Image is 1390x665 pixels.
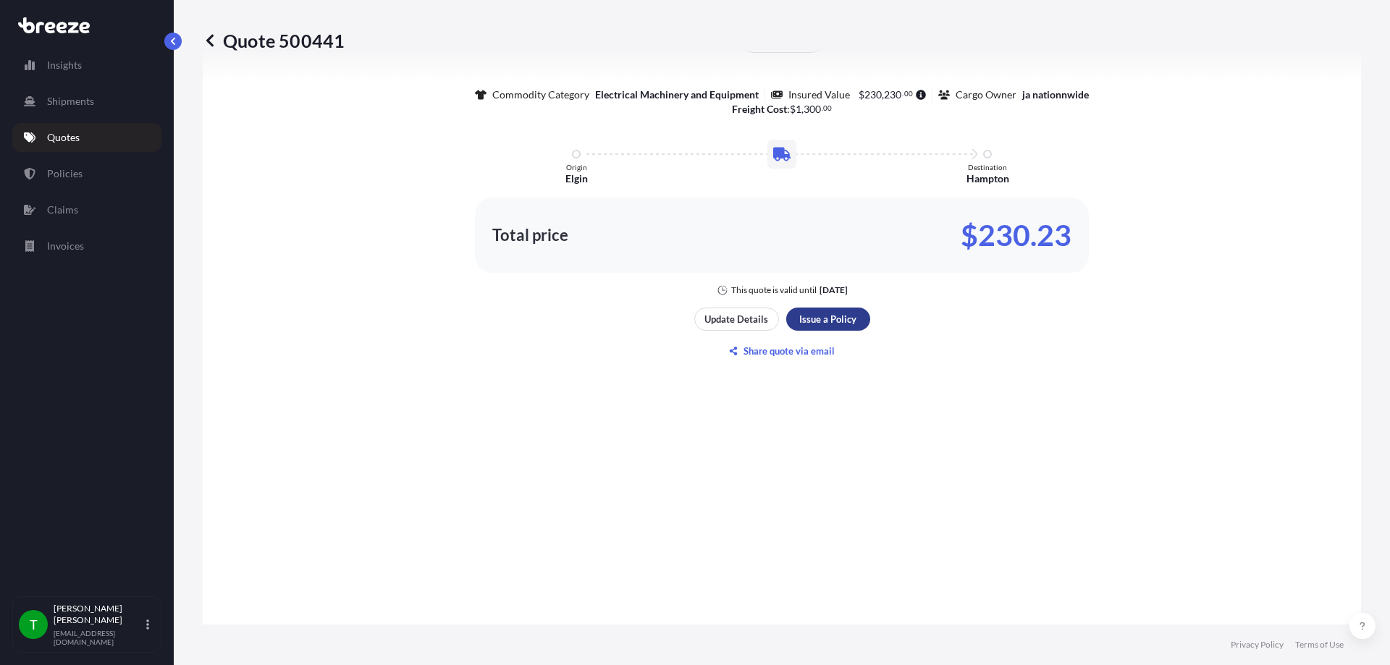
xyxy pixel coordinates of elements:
[566,163,587,171] p: Origin
[12,232,161,261] a: Invoices
[822,106,823,111] span: .
[12,195,161,224] a: Claims
[968,163,1007,171] p: Destination
[744,344,835,358] p: Share quote via email
[786,308,870,331] button: Issue a Policy
[956,88,1016,102] p: Cargo Owner
[796,104,801,114] span: 1
[904,91,913,96] span: 00
[492,228,568,242] p: Total price
[823,106,832,111] span: 00
[694,339,870,363] button: Share quote via email
[595,88,759,102] p: Electrical Machinery and Equipment
[12,123,161,152] a: Quotes
[47,239,84,253] p: Invoices
[731,284,817,296] p: This quote is valid until
[1231,639,1284,651] a: Privacy Policy
[47,130,80,145] p: Quotes
[859,90,864,100] span: $
[203,29,345,52] p: Quote 500441
[790,104,796,114] span: $
[820,284,848,296] p: [DATE]
[492,88,589,102] p: Commodity Category
[966,171,1009,186] p: Hampton
[47,58,82,72] p: Insights
[565,171,588,186] p: Elgin
[47,166,83,181] p: Policies
[801,104,804,114] span: ,
[864,90,882,100] span: 230
[704,312,768,326] p: Update Details
[732,102,833,117] p: :
[1022,88,1089,102] p: ja nationnwide
[799,312,856,326] p: Issue a Policy
[961,224,1071,247] p: $230.23
[12,159,161,188] a: Policies
[732,103,787,115] b: Freight Cost
[1295,639,1344,651] a: Terms of Use
[47,203,78,217] p: Claims
[54,603,143,626] p: [PERSON_NAME] [PERSON_NAME]
[694,308,779,331] button: Update Details
[882,90,884,100] span: ,
[47,94,94,109] p: Shipments
[902,91,903,96] span: .
[804,104,821,114] span: 300
[884,90,901,100] span: 230
[12,51,161,80] a: Insights
[12,87,161,116] a: Shipments
[54,629,143,646] p: [EMAIL_ADDRESS][DOMAIN_NAME]
[30,617,38,632] span: T
[788,88,850,102] p: Insured Value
